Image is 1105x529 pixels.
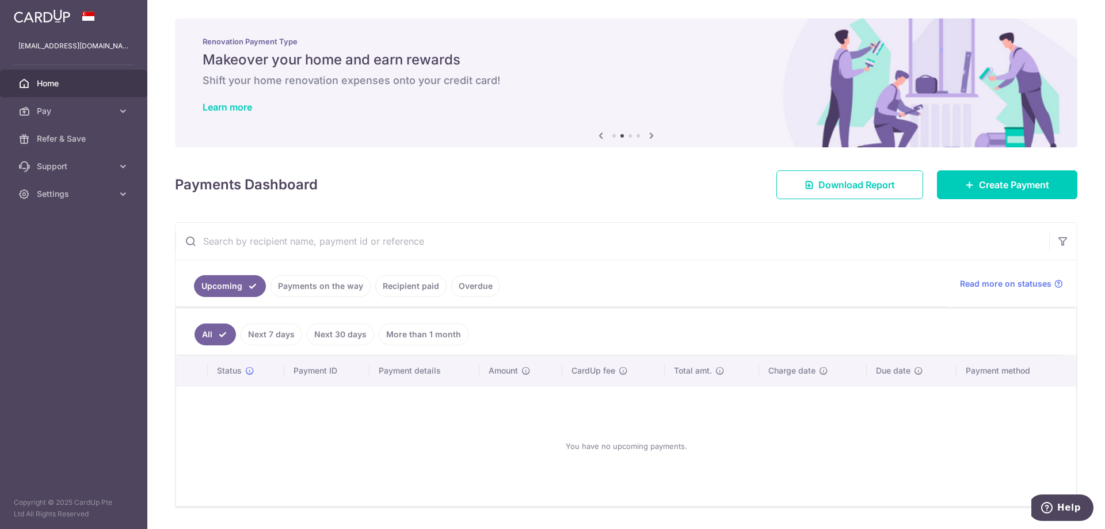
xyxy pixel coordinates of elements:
[203,51,1050,69] h5: Makeover your home and earn rewards
[203,37,1050,46] p: Renovation Payment Type
[768,365,816,376] span: Charge date
[960,278,1063,290] a: Read more on statuses
[979,178,1049,192] span: Create Payment
[37,188,113,200] span: Settings
[375,275,447,297] a: Recipient paid
[37,133,113,144] span: Refer & Save
[175,174,318,195] h4: Payments Dashboard
[190,395,1062,497] div: You have no upcoming payments.
[937,170,1077,199] a: Create Payment
[451,275,500,297] a: Overdue
[957,356,1076,386] th: Payment method
[37,78,113,89] span: Home
[175,18,1077,147] img: Renovation banner
[176,223,1049,260] input: Search by recipient name, payment id or reference
[203,74,1050,87] h6: Shift your home renovation expenses onto your credit card!
[674,365,712,376] span: Total amt.
[1031,494,1093,523] iframe: Opens a widget where you can find more information
[37,105,113,117] span: Pay
[37,161,113,172] span: Support
[489,365,518,376] span: Amount
[284,356,369,386] th: Payment ID
[18,40,129,52] p: [EMAIL_ADDRESS][DOMAIN_NAME]
[14,9,70,23] img: CardUp
[203,101,252,113] a: Learn more
[818,178,895,192] span: Download Report
[307,324,374,345] a: Next 30 days
[379,324,468,345] a: More than 1 month
[270,275,371,297] a: Payments on the way
[369,356,480,386] th: Payment details
[571,365,615,376] span: CardUp fee
[776,170,923,199] a: Download Report
[876,365,910,376] span: Due date
[195,324,236,345] a: All
[217,365,242,376] span: Status
[194,275,266,297] a: Upcoming
[960,278,1051,290] span: Read more on statuses
[241,324,302,345] a: Next 7 days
